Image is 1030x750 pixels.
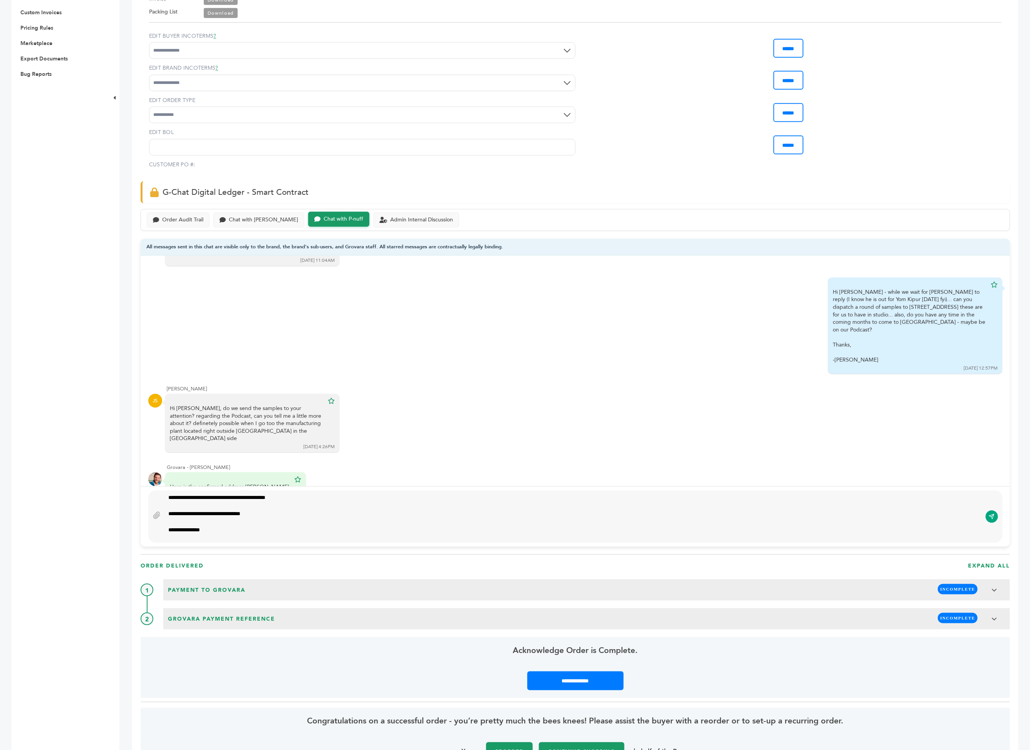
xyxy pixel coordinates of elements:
[167,464,1002,471] div: Grovara - [PERSON_NAME]
[833,356,987,364] div: -[PERSON_NAME]
[204,8,238,18] a: Download
[170,483,290,529] div: [PERSON_NAME]
[166,584,248,596] span: Payment to Grovara
[229,217,298,223] div: Chat with [PERSON_NAME]
[149,97,575,104] label: EDIT ORDER TYPE
[307,716,844,727] span: Congratulations on a successful order - you’re pretty much the bees knees! Please assist the buye...
[163,187,309,198] span: G-Chat Digital Ledger - Smart Contract
[149,129,575,136] label: EDIT BOL
[149,64,575,72] label: EDIT BRAND INCOTERMS
[20,40,52,47] a: Marketplace
[324,216,363,223] div: Chat with P-nuff
[149,7,178,17] label: Packing List
[20,9,62,16] a: Custom Invoices
[938,584,978,594] span: INCOMPLETE
[215,64,218,72] a: ?
[20,55,68,62] a: Export Documents
[20,24,53,32] a: Pricing Rules
[170,483,290,491] div: Here is the confirmed address [PERSON_NAME].
[149,32,575,40] label: EDIT BUYER INCOTERMS
[167,385,1002,392] div: [PERSON_NAME]
[20,70,52,78] a: Bug Reports
[833,341,987,349] div: Thanks,
[141,239,1010,256] div: All messages sent in this chat are visible only to the brand, the brand's sub-users, and Grovara ...
[938,613,978,623] span: INCOMPLETE
[162,217,203,223] div: Order Audit Trail
[300,257,335,264] div: [DATE] 11:04AM
[304,444,335,450] div: [DATE] 4:26PM
[833,288,987,364] div: Hi [PERSON_NAME] - while we wait for [PERSON_NAME] to reply (I know he is out for Yom Kipur [DATE...
[968,562,1010,570] h3: EXPAND ALL
[141,562,204,570] h3: ORDER DElIVERED
[149,161,195,169] label: CUSTOMER PO #:
[390,217,453,223] div: Admin Internal Discussion
[166,613,277,625] span: Grovara Payment Reference
[170,405,324,442] div: Hi [PERSON_NAME], do we send the samples to your attention? regarding the Podcast, can you tell m...
[513,645,638,656] span: Acknowledge Order is Complete.
[213,32,216,40] a: ?
[148,394,162,408] div: JS
[964,365,998,372] div: [DATE] 12:57PM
